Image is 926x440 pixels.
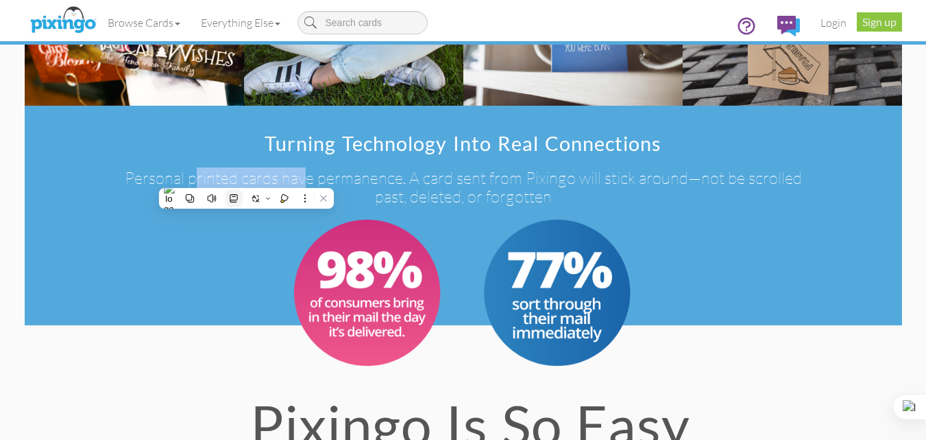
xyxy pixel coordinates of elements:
img: comments.svg [777,16,800,36]
input: Search cards [297,11,428,34]
a: Login [810,5,857,40]
a: Everything Else [191,5,291,40]
img: 77_circle.png [481,216,635,370]
a: Browse Cards [97,5,191,40]
h2: Turning Technology Into Real Connections [124,133,803,155]
h3: Personal printed cards have permanence. A card sent from Pixingo will stick around—not be scrolle... [121,169,806,205]
img: pixingo logo [27,3,99,38]
a: Sign up [857,12,902,32]
img: 98_circle.png [291,216,445,370]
